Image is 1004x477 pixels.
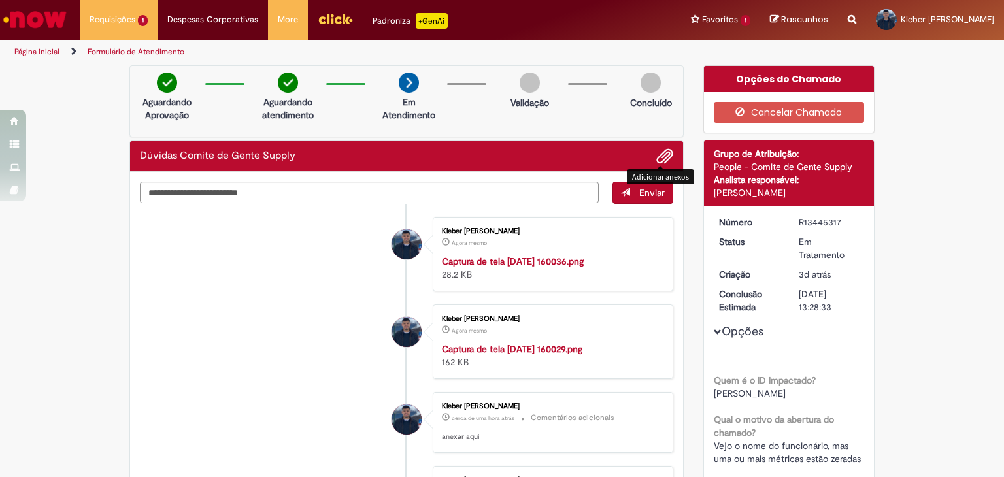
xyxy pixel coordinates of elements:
[714,160,865,173] div: People - Comite de Gente Supply
[531,412,614,423] small: Comentários adicionais
[90,13,135,26] span: Requisições
[377,95,441,122] p: Em Atendimento
[452,414,514,422] span: cerca de uma hora atrás
[641,73,661,93] img: img-circle-grey.png
[14,46,59,57] a: Página inicial
[799,269,831,280] time: 25/08/2025 15:13:10
[138,15,148,26] span: 1
[442,342,660,369] div: 162 KB
[135,95,199,122] p: Aguardando Aprovação
[714,147,865,160] div: Grupo de Atribuição:
[256,95,320,122] p: Aguardando atendimento
[781,13,828,25] span: Rascunhos
[799,235,860,261] div: Em Tratamento
[799,216,860,229] div: R13445317
[442,315,660,323] div: Kleber [PERSON_NAME]
[392,317,422,347] div: Kleber Braga Dias Junior
[392,229,422,259] div: Kleber Braga Dias Junior
[278,73,298,93] img: check-circle-green.png
[318,9,353,29] img: click_logo_yellow_360x200.png
[442,227,660,235] div: Kleber [PERSON_NAME]
[392,404,422,435] div: Kleber Braga Dias Junior
[714,173,865,186] div: Analista responsável:
[157,73,177,93] img: check-circle-green.png
[140,150,295,162] h2: Dúvidas Comite de Gente Supply Histórico de tíquete
[1,7,69,33] img: ServiceNow
[416,13,448,29] p: +GenAi
[442,403,660,410] div: Kleber [PERSON_NAME]
[442,343,582,355] a: Captura de tela [DATE] 160029.png
[709,288,790,314] dt: Conclusão Estimada
[714,374,816,386] b: Quem é o ID Impactado?
[612,182,673,204] button: Enviar
[714,440,861,465] span: Vejo o nome do funcionário, mas uma ou mais métricas estão zeradas
[452,327,487,335] span: Agora mesmo
[770,14,828,26] a: Rascunhos
[10,40,660,64] ul: Trilhas de página
[639,187,665,199] span: Enviar
[799,269,831,280] span: 3d atrás
[714,387,786,399] span: [PERSON_NAME]
[442,255,584,267] a: Captura de tela [DATE] 160036.png
[452,327,487,335] time: 27/08/2025 16:00:49
[167,13,258,26] span: Despesas Corporativas
[702,13,738,26] span: Favoritos
[901,14,994,25] span: Kleber [PERSON_NAME]
[452,239,487,247] span: Agora mesmo
[510,96,549,109] p: Validação
[799,288,860,314] div: [DATE] 13:28:33
[709,216,790,229] dt: Número
[627,169,694,184] div: Adicionar anexos
[709,235,790,248] dt: Status
[704,66,875,92] div: Opções do Chamado
[88,46,184,57] a: Formulário de Atendimento
[656,148,673,165] button: Adicionar anexos
[714,186,865,199] div: [PERSON_NAME]
[714,102,865,123] button: Cancelar Chamado
[799,268,860,281] div: 25/08/2025 16:13:10
[373,13,448,29] div: Padroniza
[741,15,750,26] span: 1
[630,96,672,109] p: Concluído
[714,414,834,438] b: Qual o motivo da abertura do chamado?
[140,182,599,204] textarea: Digite sua mensagem aqui...
[442,432,660,442] p: anexar aqui
[709,268,790,281] dt: Criação
[278,13,298,26] span: More
[442,255,660,281] div: 28.2 KB
[399,73,419,93] img: arrow-next.png
[452,239,487,247] time: 27/08/2025 16:00:50
[520,73,540,93] img: img-circle-grey.png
